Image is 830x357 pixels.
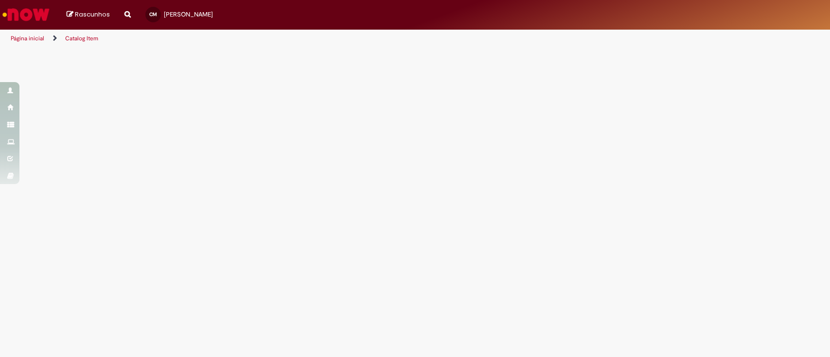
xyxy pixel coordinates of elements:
span: [PERSON_NAME] [164,10,213,18]
a: Página inicial [11,34,44,42]
a: Rascunhos [67,10,110,19]
ul: Trilhas de página [7,30,546,48]
span: Rascunhos [75,10,110,19]
img: ServiceNow [1,5,51,24]
a: Catalog Item [65,34,98,42]
span: CM [149,11,157,17]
